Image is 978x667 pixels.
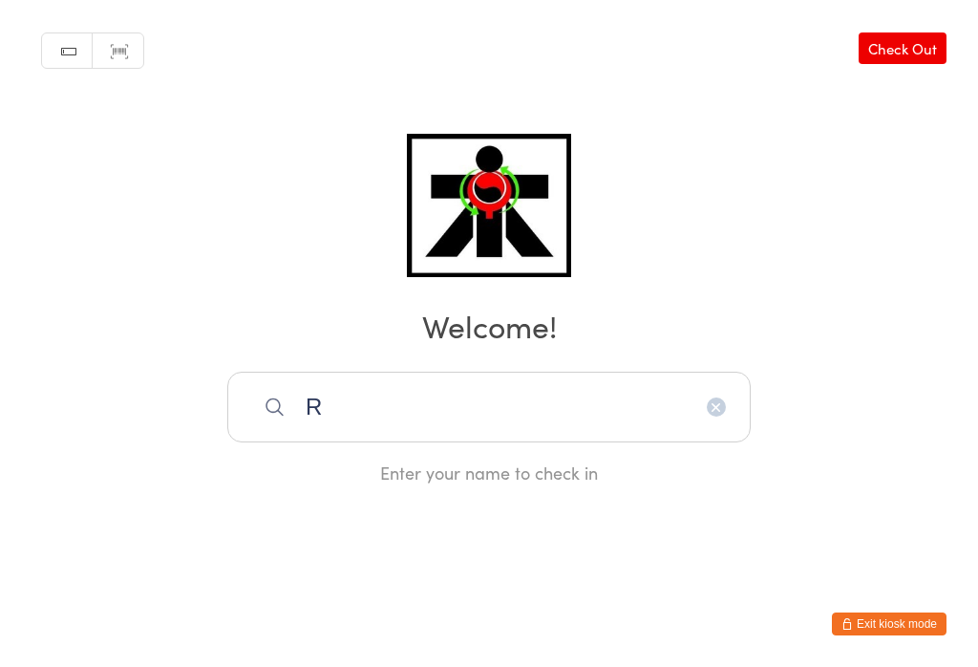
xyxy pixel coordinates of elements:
[19,304,959,347] h2: Welcome!
[407,134,570,277] img: ATI Martial Arts Joondalup
[227,372,751,442] input: Search
[859,32,946,64] a: Check Out
[227,461,751,484] div: Enter your name to check in
[832,613,946,635] button: Exit kiosk mode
